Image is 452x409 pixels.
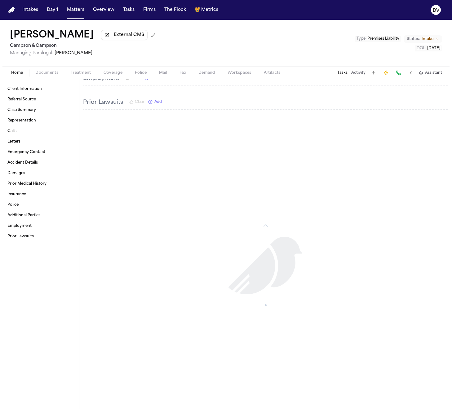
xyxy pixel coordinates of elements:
a: Client Information [5,84,74,94]
a: Police [5,200,74,210]
img: Finch Logo [7,7,15,13]
button: Tasks [121,4,137,15]
button: Make a Call [394,68,403,77]
button: The Flock [162,4,188,15]
button: Create Immediate Task [382,68,390,77]
a: Case Summary [5,105,74,115]
button: Tasks [337,70,348,75]
a: Prior Lawsuits [5,231,74,241]
a: Employment [5,221,74,231]
button: Day 1 [44,4,61,15]
h2: Campson & Campson [10,42,158,50]
a: Damages [5,168,74,178]
button: Edit matter name [10,30,94,41]
button: crownMetrics [192,4,221,15]
button: Overview [91,4,117,15]
span: Artifacts [264,70,281,75]
button: Assistant [419,70,442,75]
button: Add Task [369,68,378,77]
span: Coverage [104,70,122,75]
button: Add New [148,99,162,104]
span: Managing Paralegal: [10,51,53,55]
span: [PERSON_NAME] [55,51,92,55]
button: Intakes [20,4,41,15]
button: Clear Prior Lawsuits [129,99,144,104]
span: Premises Liability [367,37,399,41]
a: Accident Details [5,158,74,168]
button: Change status from Intake [404,35,442,43]
a: Referral Source [5,95,74,104]
span: DOL : [417,46,426,50]
span: Mail [159,70,167,75]
span: Fax [179,70,186,75]
a: Additional Parties [5,210,74,220]
button: External CMS [101,30,148,40]
span: [DATE] [427,46,440,50]
a: Calls [5,126,74,136]
span: Workspaces [228,70,251,75]
span: External CMS [114,32,144,38]
span: Demand [198,70,215,75]
h3: Prior Lawsuits [83,98,123,107]
a: Home [7,7,15,13]
button: Firms [141,4,158,15]
span: Clear [135,99,144,104]
span: Add [154,99,162,104]
span: Intake [422,37,433,42]
h1: [PERSON_NAME] [10,30,94,41]
button: Edit Type: Premises Liability [355,36,401,42]
a: Emergency Contact [5,147,74,157]
span: Police [135,70,147,75]
span: Treatment [71,70,91,75]
span: Type : [357,37,366,41]
span: Home [11,70,23,75]
button: Matters [64,4,87,15]
a: Insurance [5,189,74,199]
a: Letters [5,137,74,147]
a: Representation [5,116,74,125]
span: Assistant [425,70,442,75]
button: Activity [351,70,366,75]
a: Prior Medical History [5,179,74,189]
span: Status: [407,37,420,42]
button: Edit DOL: 2025-08-09 [415,45,442,51]
span: Documents [35,70,58,75]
